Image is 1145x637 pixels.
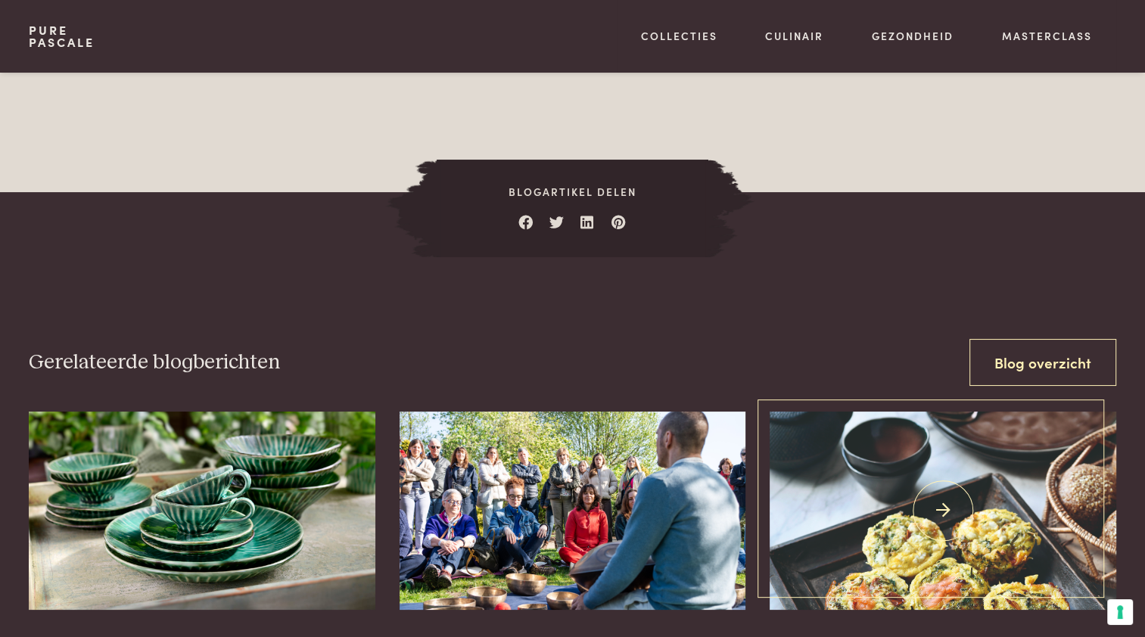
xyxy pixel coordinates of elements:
h3: Gerelateerde blogberichten [29,350,281,376]
a: Collecties [641,28,717,44]
button: Uw voorkeuren voor toestemming voor trackingtechnologieën [1107,599,1133,625]
a: Masterclass [1002,28,1092,44]
img: creatieve ontbijteitjes_02 [770,412,1116,609]
a: Culinair [765,28,823,44]
a: Gezondheid [872,28,954,44]
span: Blogartikel delen [437,184,708,200]
img: 250421-lannoo-pascale-naessens_0012 [400,412,746,609]
a: PurePascale [29,24,95,48]
a: Blog overzicht [969,339,1116,387]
